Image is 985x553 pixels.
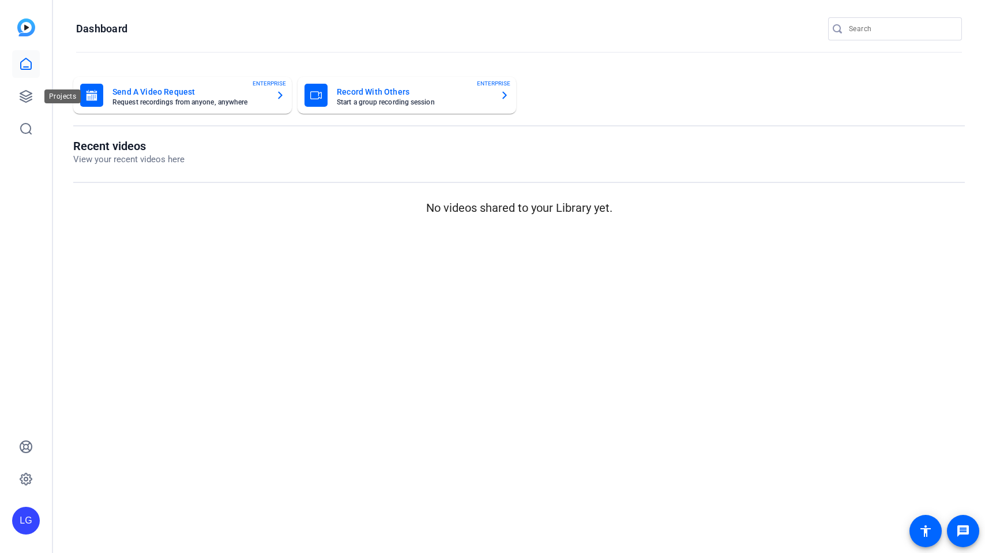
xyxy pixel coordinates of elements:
[73,199,965,216] p: No videos shared to your Library yet.
[17,18,35,36] img: blue-gradient.svg
[44,89,81,103] div: Projects
[298,77,516,114] button: Record With OthersStart a group recording sessionENTERPRISE
[73,77,292,114] button: Send A Video RequestRequest recordings from anyone, anywhereENTERPRISE
[73,153,185,166] p: View your recent videos here
[76,22,127,36] h1: Dashboard
[112,99,266,106] mat-card-subtitle: Request recordings from anyone, anywhere
[337,99,491,106] mat-card-subtitle: Start a group recording session
[919,524,933,538] mat-icon: accessibility
[253,79,286,88] span: ENTERPRISE
[849,22,953,36] input: Search
[112,85,266,99] mat-card-title: Send A Video Request
[12,507,40,535] div: LG
[73,139,185,153] h1: Recent videos
[477,79,510,88] span: ENTERPRISE
[956,524,970,538] mat-icon: message
[337,85,491,99] mat-card-title: Record With Others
